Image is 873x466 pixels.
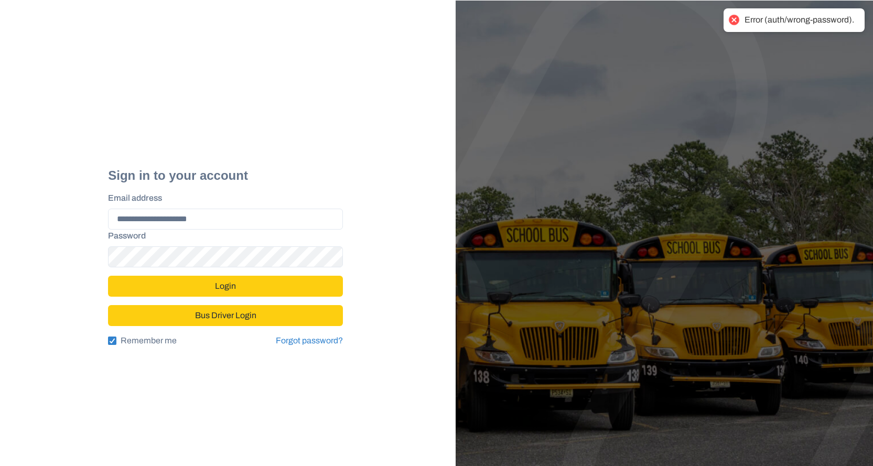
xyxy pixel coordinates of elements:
[276,336,343,345] a: Forgot password?
[745,15,854,26] div: Error (auth/wrong-password).
[108,276,343,297] button: Login
[108,306,343,315] a: Bus Driver Login
[108,192,337,204] label: Email address
[108,305,343,326] button: Bus Driver Login
[108,230,337,242] label: Password
[276,334,343,347] a: Forgot password?
[121,334,177,347] span: Remember me
[108,168,343,183] h2: Sign in to your account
